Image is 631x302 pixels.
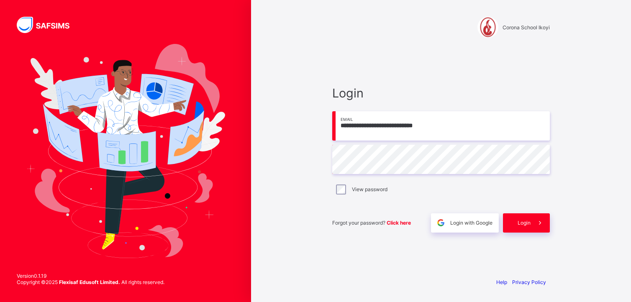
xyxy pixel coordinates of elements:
[17,279,164,285] span: Copyright © 2025 All rights reserved.
[496,279,507,285] a: Help
[26,44,225,258] img: Hero Image
[450,220,492,226] span: Login with Google
[503,24,550,31] span: Corona School Ikoyi
[352,186,387,192] label: View password
[387,220,411,226] a: Click here
[512,279,546,285] a: Privacy Policy
[332,86,550,100] span: Login
[436,218,446,228] img: google.396cfc9801f0270233282035f929180a.svg
[59,279,120,285] strong: Flexisaf Edusoft Limited.
[332,220,411,226] span: Forgot your password?
[17,273,164,279] span: Version 0.1.19
[518,220,531,226] span: Login
[17,17,80,33] img: SAFSIMS Logo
